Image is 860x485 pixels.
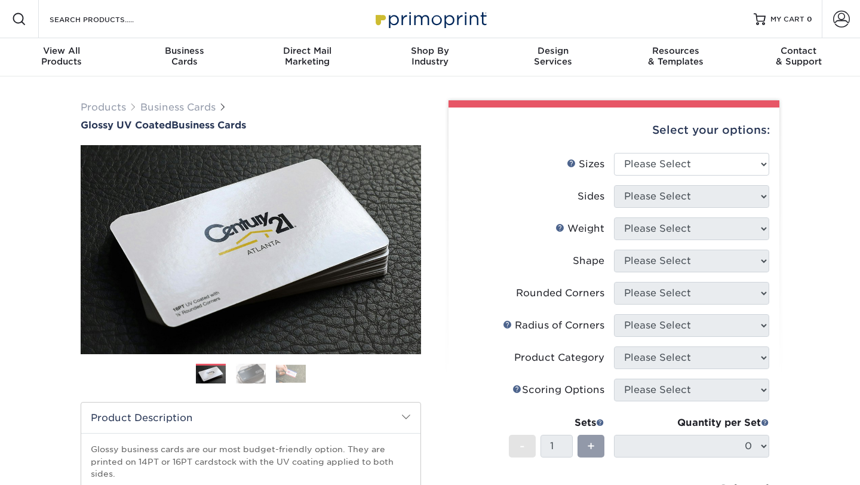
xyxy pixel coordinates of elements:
[503,318,604,333] div: Radius of Corners
[737,45,860,56] span: Contact
[81,119,421,131] a: Glossy UV CoatedBusiness Cards
[196,360,226,389] img: Business Cards 01
[245,45,368,67] div: Marketing
[276,364,306,383] img: Business Cards 03
[368,38,492,76] a: Shop ByIndustry
[245,38,368,76] a: Direct MailMarketing
[48,12,165,26] input: SEARCH PRODUCTS.....
[737,38,860,76] a: Contact& Support
[140,102,216,113] a: Business Cards
[516,286,604,300] div: Rounded Corners
[123,38,246,76] a: BusinessCards
[368,45,492,56] span: Shop By
[614,416,769,430] div: Quantity per Set
[587,437,595,455] span: +
[737,45,860,67] div: & Support
[123,45,246,67] div: Cards
[81,79,421,420] img: Glossy UV Coated 01
[81,119,421,131] h1: Business Cards
[245,45,368,56] span: Direct Mail
[567,157,604,171] div: Sizes
[492,45,615,56] span: Design
[615,45,738,56] span: Resources
[236,363,266,384] img: Business Cards 02
[615,45,738,67] div: & Templates
[123,45,246,56] span: Business
[615,38,738,76] a: Resources& Templates
[578,189,604,204] div: Sides
[509,416,604,430] div: Sets
[81,102,126,113] a: Products
[81,119,171,131] span: Glossy UV Coated
[492,45,615,67] div: Services
[458,108,770,153] div: Select your options:
[770,14,804,24] span: MY CART
[573,254,604,268] div: Shape
[514,351,604,365] div: Product Category
[370,6,490,32] img: Primoprint
[807,15,812,23] span: 0
[492,38,615,76] a: DesignServices
[81,403,420,433] h2: Product Description
[555,222,604,236] div: Weight
[368,45,492,67] div: Industry
[520,437,525,455] span: -
[512,383,604,397] div: Scoring Options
